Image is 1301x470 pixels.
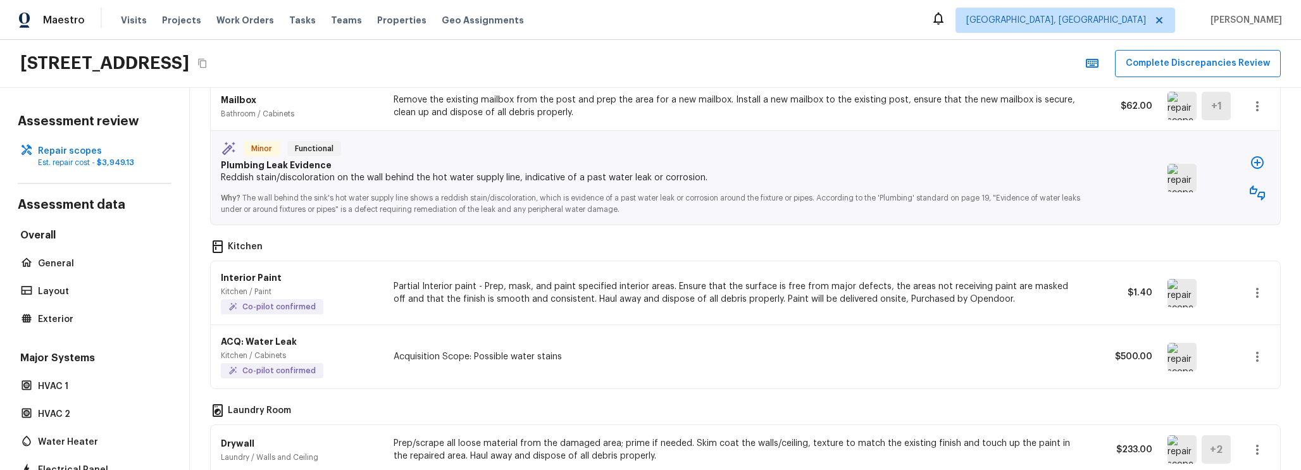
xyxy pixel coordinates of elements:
[38,285,164,298] p: Layout
[221,159,1097,171] p: Plumbing Leak Evidence
[228,240,263,256] p: Kitchen
[43,14,85,27] span: Maestro
[1211,99,1222,113] h5: + 1
[221,452,378,462] p: Laundry / Walls and Ceiling
[1095,443,1152,456] p: $233.00
[221,194,240,202] span: Why?
[228,404,291,419] p: Laundry Room
[121,14,147,27] span: Visits
[18,351,171,368] h5: Major Systems
[1167,279,1197,307] img: repair scope asset
[1095,100,1152,113] p: $62.00
[1210,443,1223,457] h5: + 2
[1167,343,1197,371] img: repair scope asset
[38,145,164,158] p: Repair scopes
[1205,14,1282,27] span: [PERSON_NAME]
[18,228,171,245] h5: Overall
[1167,435,1197,464] img: repair scope asset
[1095,287,1152,299] p: $1.40
[1115,50,1281,77] button: Complete Discrepancies Review
[38,380,164,393] p: HVAC 1
[1167,164,1197,192] img: repair scope asset
[442,14,524,27] span: Geo Assignments
[18,113,171,130] h4: Assessment review
[38,313,164,326] p: Exterior
[242,302,316,312] p: Co-pilot confirmed
[394,437,1080,462] p: Prep/scrape all loose material from the damaged area; prime if needed. Skim coat the walls/ceilin...
[221,171,1097,184] p: Reddish stain/discoloration on the wall behind the hot water supply line, indicative of a past wa...
[290,142,339,155] span: Functional
[1095,350,1152,363] p: $500.00
[38,257,164,270] p: General
[242,366,316,376] p: Co-pilot confirmed
[38,158,164,168] p: Est. repair cost -
[20,52,189,75] h2: [STREET_ADDRESS]
[221,184,1097,214] p: The wall behind the sink's hot water supply line shows a reddish stain/discoloration, which is ev...
[221,94,378,106] p: Mailbox
[394,350,1080,363] p: Acquisition Scope: Possible water stains
[97,159,134,166] span: $3,949.13
[394,280,1080,306] p: Partial Interior paint - Prep, mask, and paint specified interior areas. Ensure that the surface ...
[221,335,378,348] p: ACQ: Water Leak
[162,14,201,27] span: Projects
[246,142,277,155] span: Minor
[221,287,378,297] p: Kitchen / Paint
[1167,92,1197,120] img: repair scope asset
[221,271,378,284] p: Interior Paint
[221,109,378,119] p: Bathroom / Cabinets
[194,55,211,71] button: Copy Address
[221,437,378,450] p: Drywall
[966,14,1146,27] span: [GEOGRAPHIC_DATA], [GEOGRAPHIC_DATA]
[221,350,378,361] p: Kitchen / Cabinets
[216,14,274,27] span: Work Orders
[377,14,426,27] span: Properties
[38,408,164,421] p: HVAC 2
[394,94,1080,119] p: Remove the existing mailbox from the post and prep the area for a new mailbox. Install a new mail...
[18,197,171,216] h4: Assessment data
[331,14,362,27] span: Teams
[289,16,316,25] span: Tasks
[38,436,164,448] p: Water Heater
